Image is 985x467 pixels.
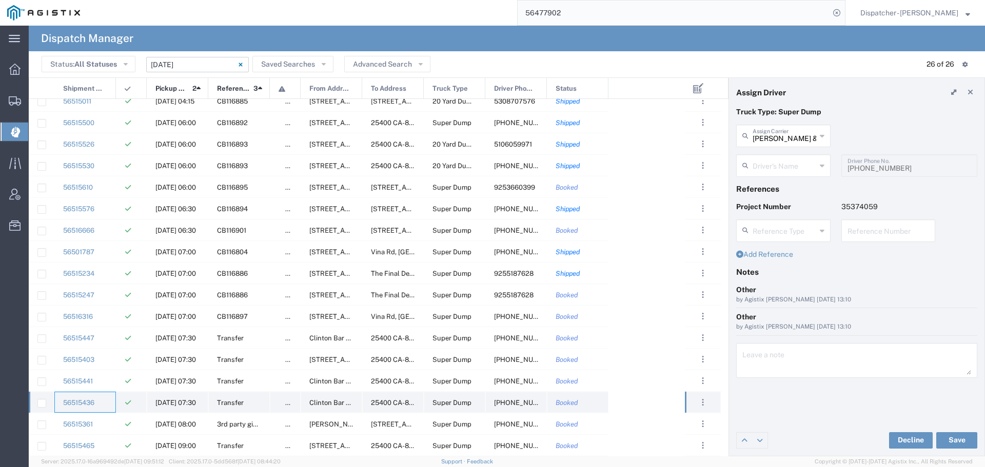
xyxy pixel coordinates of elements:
span: Super Dump [432,377,471,385]
span: . . . [702,159,704,172]
p: Project Number [736,201,831,212]
span: CB116804 [217,248,248,256]
span: 08/18/2025, 06:00 [155,140,196,148]
button: ... [696,395,710,410]
button: ... [696,331,710,345]
span: 08/18/2025, 06:00 [155,184,196,191]
span: Booked [556,399,578,407]
span: false [285,162,301,170]
span: 5308707576 [494,97,535,105]
span: . . . [702,116,704,129]
span: 23626 Foresthill Rd, Foresthill, California, United States [371,205,473,213]
span: . . . [702,439,704,452]
span: 916-604-1955 [494,119,555,127]
span: 3 [253,78,258,99]
span: Super Dump [432,442,471,450]
button: ... [696,309,710,323]
a: 56515447 [63,334,94,342]
span: 08/18/2025, 07:00 [155,313,196,320]
span: 2 [192,78,196,99]
span: . . . [702,310,704,322]
img: logo [7,5,80,21]
p: 35374059 [841,201,936,212]
span: Shipped [556,205,580,213]
span: Super Dump [432,399,471,407]
span: Server: 2025.17.0-16a969492de [41,458,164,464]
span: . . . [702,375,704,387]
span: 08/18/2025, 07:00 [155,270,196,277]
span: 08/18/2025, 06:30 [155,227,196,234]
span: 08/18/2025, 07:30 [155,356,196,363]
a: 56515576 [63,205,94,213]
span: Culberson Rd, Alta, California, United States [309,420,536,428]
span: Super Dump [432,248,471,256]
span: . . . [702,267,704,279]
span: CB116895 [217,184,248,191]
a: 56515441 [63,377,93,385]
h4: References [736,184,977,193]
span: CB116894 [217,205,248,213]
span: 20 Yard Dump Truck [432,97,496,105]
button: Saved Searches [252,56,333,72]
span: . . . [702,181,704,193]
button: Advanced Search [344,56,430,72]
span: Super Dump [432,420,471,428]
span: 6501 Florin Perkins Rd, Sacramento, California, United States [309,97,467,105]
span: . . . [702,418,704,430]
span: 08/18/2025, 04:15 [155,97,194,105]
button: ... [696,180,710,194]
span: 25400 CA-88, Pioneer, California, United States [371,162,551,170]
span: 9800 Del Rd, Roseville, California, 95747, United States [309,205,411,213]
span: . . . [702,202,704,215]
span: false [285,184,301,191]
span: Copyright © [DATE]-[DATE] Agistix Inc., All Rights Reserved [815,457,973,466]
a: Edit next row [752,433,767,448]
span: false [285,420,301,428]
a: Edit previous row [737,433,752,448]
span: Booked [556,420,578,428]
button: Save [936,432,977,449]
span: 25400 CA-88, Pioneer, California, United States [371,442,551,450]
span: 916-346-6068 [494,399,555,407]
span: 24960 School St, Foresthill, California, United States [371,227,473,234]
span: 25400 CA-88, Pioneer, California, United States [371,119,551,127]
div: by Agistix [PERSON_NAME] [DATE] 13:10 [736,322,977,332]
span: Shipped [556,270,580,277]
span: 08/18/2025, 07:00 [155,291,196,299]
span: 6400 Claim St, Placerville, California, United States [309,291,411,299]
span: 530-957-0821 [494,356,555,363]
span: Super Dump [432,334,471,342]
span: To Address [371,78,406,99]
span: 10936 Iron Mountain Road, Redding, California, 96001, United States [371,97,473,105]
span: 08/18/2025, 06:00 [155,119,196,127]
span: 5365 Clark Rd, Paradise, California, 95969, United States [309,313,467,320]
a: 56515234 [63,270,94,277]
div: 26 of 26 [927,59,954,70]
button: ... [696,158,710,173]
span: 650-333-9518 [494,313,555,320]
a: 56516666 [63,227,94,234]
span: Reference [217,78,250,99]
span: Super Dump [432,270,471,277]
span: 25400 CA-88, Pioneer, California, United States [371,356,551,363]
span: Super Dump [432,313,471,320]
span: . . . [702,246,704,258]
span: All Statuses [74,60,117,68]
span: Booked [556,227,578,234]
button: Dispatcher - [PERSON_NAME] [860,7,971,19]
span: Clinton Bar Rd & Tabeaud Rd, Pine Grove, California, United States [309,377,584,385]
span: Shipped [556,97,580,105]
span: Shipped [556,162,580,170]
a: 56515247 [63,291,94,299]
span: 08/18/2025, 06:00 [155,162,196,170]
span: The Final Destination is not defined yet, Placerville, California, United States [371,270,677,277]
span: 9253660399 [494,184,535,191]
span: 916-316-1206 [494,442,555,450]
button: Status:All Statuses [42,56,135,72]
span: 08/18/2025, 08:00 [155,420,196,428]
span: . . . [702,138,704,150]
button: ... [696,266,710,280]
span: [DATE] 08:44:20 [238,458,281,464]
button: ... [696,245,710,259]
span: 25400 CA-88, Pioneer, California, United States [371,399,551,407]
